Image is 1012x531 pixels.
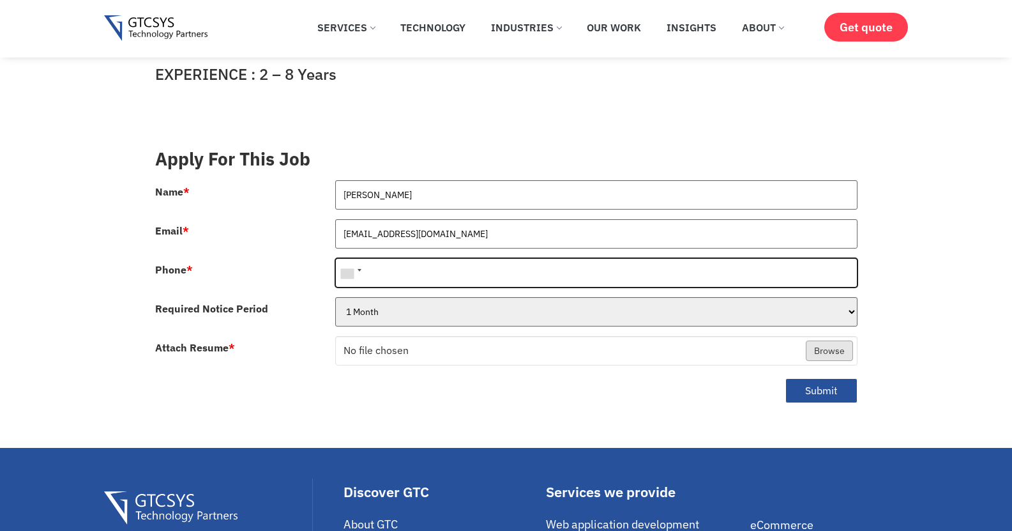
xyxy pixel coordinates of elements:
[481,13,571,42] a: Industries
[155,187,190,197] label: Name
[155,226,189,236] label: Email
[308,13,384,42] a: Services
[824,13,908,42] a: Get quote
[104,491,238,525] img: Gtcsys Footer Logo
[732,13,793,42] a: About
[577,13,651,42] a: Our Work
[155,148,857,170] h3: Apply For This Job
[155,265,193,275] label: Phone
[104,15,208,42] img: Gtcsys logo
[785,378,857,403] button: Submit
[344,485,540,499] div: Discover GTC
[155,304,268,314] label: Required Notice Period
[155,65,857,84] h4: EXPERIENCE : 2 – 8 Years
[155,342,235,353] label: Attach Resume
[546,485,744,499] div: Services we provide
[391,13,475,42] a: Technology
[657,13,726,42] a: Insights
[336,259,365,287] div: Unknown
[840,20,893,34] span: Get quote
